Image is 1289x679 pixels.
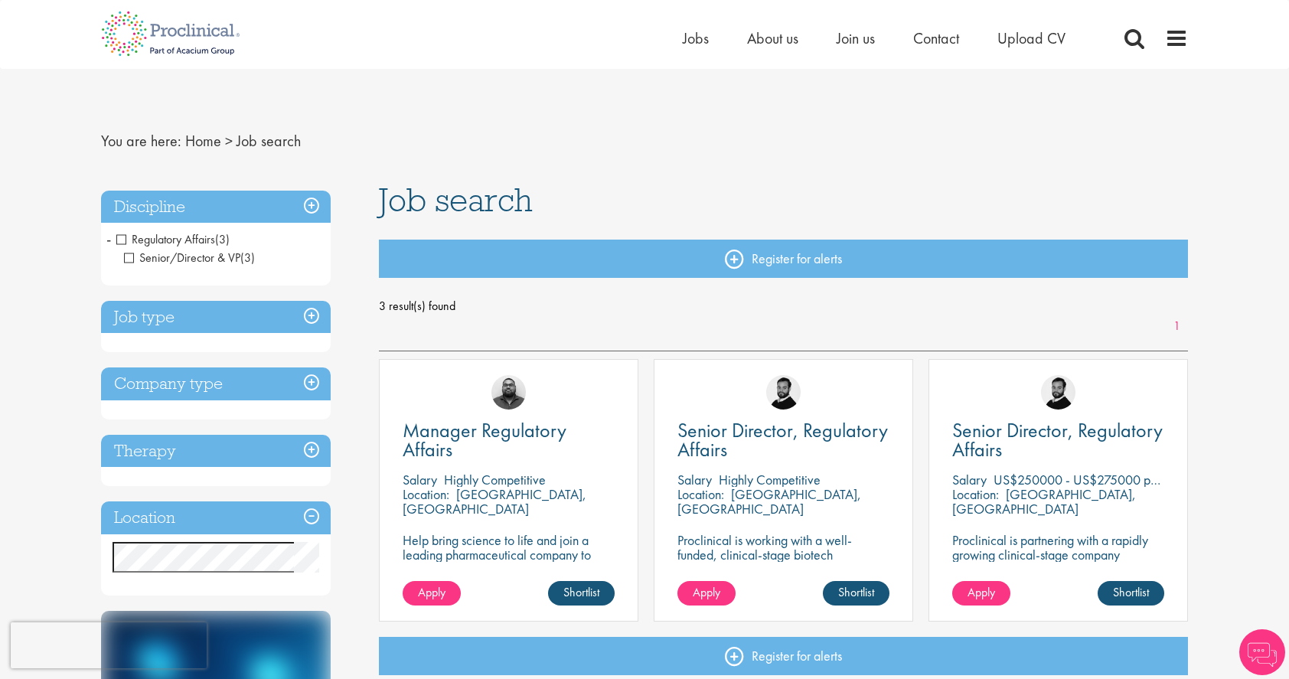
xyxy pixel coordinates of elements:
[1239,629,1285,675] img: Chatbot
[101,191,331,224] h3: Discipline
[952,471,987,488] span: Salary
[823,581,889,606] a: Shortlist
[677,533,889,606] p: Proclinical is working with a well-funded, clinical-stage biotech developing transformative thera...
[418,584,445,600] span: Apply
[997,28,1065,48] a: Upload CV
[403,485,449,503] span: Location:
[677,581,736,606] a: Apply
[101,501,331,534] h3: Location
[747,28,798,48] a: About us
[491,375,526,410] img: Ashley Bennett
[379,295,1189,318] span: 3 result(s) found
[952,581,1010,606] a: Apply
[444,471,546,488] p: Highly Competitive
[677,471,712,488] span: Salary
[379,637,1189,675] a: Register for alerts
[693,584,720,600] span: Apply
[913,28,959,48] a: Contact
[225,131,233,151] span: >
[240,250,255,266] span: (3)
[403,485,586,517] p: [GEOGRAPHIC_DATA], [GEOGRAPHIC_DATA]
[683,28,709,48] a: Jobs
[237,131,301,151] span: Job search
[379,240,1189,278] a: Register for alerts
[677,421,889,459] a: Senior Director, Regulatory Affairs
[403,417,566,462] span: Manager Regulatory Affairs
[124,250,255,266] span: Senior/Director & VP
[952,421,1164,459] a: Senior Director, Regulatory Affairs
[837,28,875,48] a: Join us
[403,581,461,606] a: Apply
[116,231,215,247] span: Regulatory Affairs
[766,375,801,410] img: Nick Walker
[101,131,181,151] span: You are here:
[719,471,821,488] p: Highly Competitive
[403,421,615,459] a: Manager Regulatory Affairs
[116,231,230,247] span: Regulatory Affairs
[952,533,1164,591] p: Proclinical is partnering with a rapidly growing clinical-stage company advancing a high-potentia...
[677,485,724,503] span: Location:
[185,131,221,151] a: breadcrumb link
[403,533,615,606] p: Help bring science to life and join a leading pharmaceutical company to play a key role in delive...
[379,179,533,220] span: Job search
[101,367,331,400] h3: Company type
[11,622,207,668] iframe: reCAPTCHA
[101,435,331,468] h3: Therapy
[548,581,615,606] a: Shortlist
[101,301,331,334] h3: Job type
[994,471,1199,488] p: US$250000 - US$275000 per annum
[952,417,1163,462] span: Senior Director, Regulatory Affairs
[106,227,111,250] span: -
[215,231,230,247] span: (3)
[403,471,437,488] span: Salary
[677,485,861,517] p: [GEOGRAPHIC_DATA], [GEOGRAPHIC_DATA]
[124,250,240,266] span: Senior/Director & VP
[952,485,999,503] span: Location:
[1041,375,1075,410] img: Nick Walker
[677,417,888,462] span: Senior Director, Regulatory Affairs
[1098,581,1164,606] a: Shortlist
[968,584,995,600] span: Apply
[1166,318,1188,335] a: 1
[952,485,1136,517] p: [GEOGRAPHIC_DATA], [GEOGRAPHIC_DATA]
